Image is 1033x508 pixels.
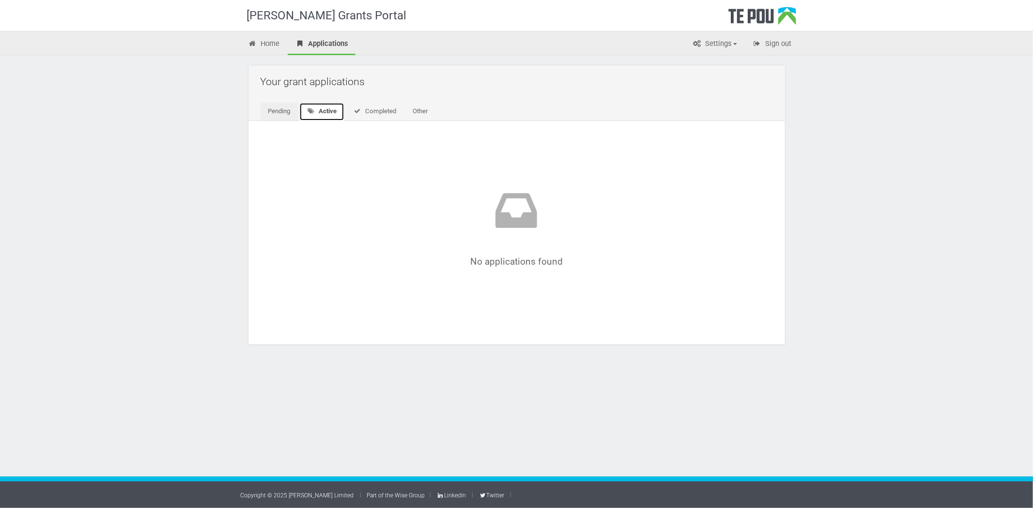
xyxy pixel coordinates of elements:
a: Sign out [745,34,799,55]
a: Completed [345,103,404,121]
a: Applications [288,34,355,55]
a: Copyright © 2025 [PERSON_NAME] Limited [241,492,354,499]
a: Twitter [479,492,504,499]
div: Te Pou Logo [728,7,796,31]
h2: Your grant applications [261,70,778,93]
div: No applications found [278,186,756,267]
a: Home [241,34,287,55]
a: LinkedIn [437,492,466,499]
a: Active [299,103,345,121]
a: Other [405,103,435,121]
a: Pending [261,103,298,121]
a: Settings [685,34,744,55]
a: Part of the Wise Group [367,492,425,499]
